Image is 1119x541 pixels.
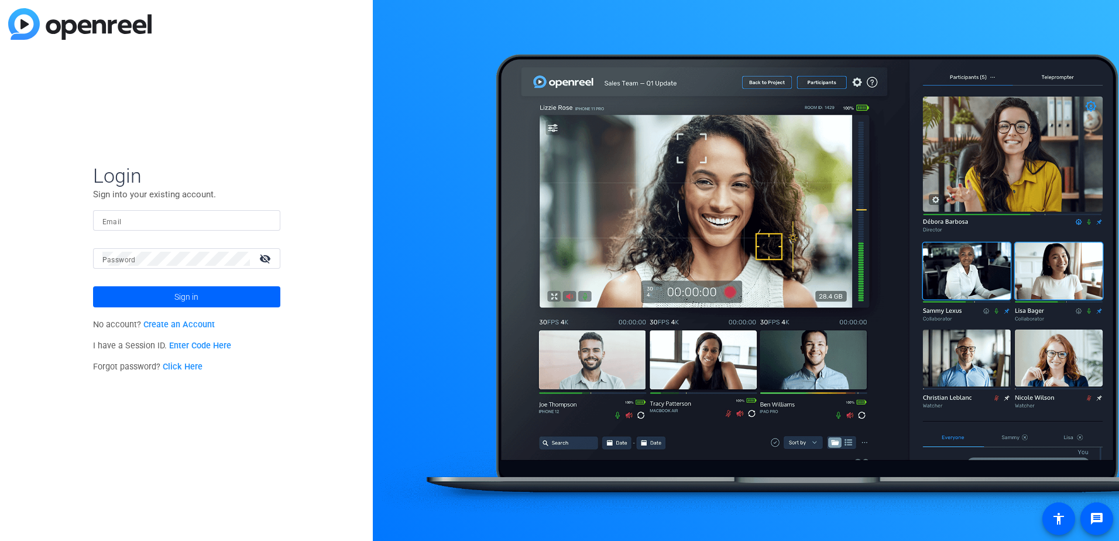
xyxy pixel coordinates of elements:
[102,218,122,226] mat-label: Email
[174,282,198,311] span: Sign in
[163,362,202,372] a: Click Here
[1090,512,1104,526] mat-icon: message
[169,341,231,351] a: Enter Code Here
[102,214,271,228] input: Enter Email Address
[93,320,215,330] span: No account?
[1052,512,1066,526] mat-icon: accessibility
[93,188,280,201] p: Sign into your existing account.
[93,341,232,351] span: I have a Session ID.
[102,256,136,264] mat-label: Password
[8,8,152,40] img: blue-gradient.svg
[143,320,215,330] a: Create an Account
[252,250,280,267] mat-icon: visibility_off
[93,163,280,188] span: Login
[93,362,203,372] span: Forgot password?
[93,286,280,307] button: Sign in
